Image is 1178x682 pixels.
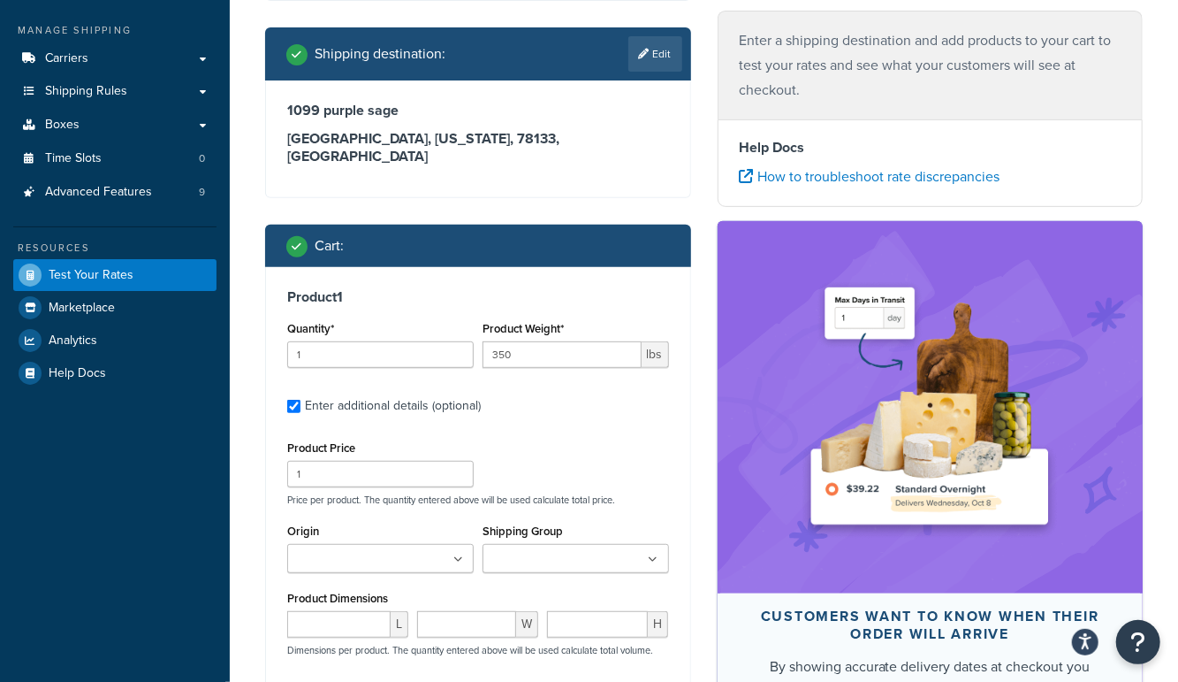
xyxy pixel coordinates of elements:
a: Help Docs [13,357,217,389]
label: Origin [287,525,319,538]
a: Shipping Rules [13,75,217,108]
li: Advanced Features [13,176,217,209]
a: Carriers [13,42,217,75]
span: W [516,611,538,638]
a: Edit [628,36,682,72]
p: Price per product. The quantity entered above will be used calculate total price. [283,494,673,506]
span: Help Docs [49,366,106,381]
a: Time Slots0 [13,142,217,175]
span: Test Your Rates [49,268,133,283]
h3: 1099 purple sage [287,102,669,119]
input: Enter additional details (optional) [287,400,300,413]
span: L [391,611,408,638]
h4: Help Docs [740,137,1121,158]
div: Enter additional details (optional) [305,394,481,418]
h2: Shipping destination : [315,46,445,62]
input: 0.00 [483,341,642,368]
a: Marketplace [13,292,217,324]
img: feature-image-ddt-36eae7f7280da8017bfb280eaccd9c446f90b1fe08728e4019434db127062ab4.png [797,248,1062,567]
a: Advanced Features9 [13,176,217,209]
a: How to troubleshoot rate discrepancies [740,166,1000,187]
span: Time Slots [45,151,102,166]
span: Shipping Rules [45,84,127,99]
h3: Product 1 [287,288,669,306]
span: Carriers [45,51,88,66]
span: 9 [199,185,205,200]
span: Boxes [45,118,80,133]
label: Product Weight* [483,322,564,335]
span: lbs [642,341,669,368]
h2: Cart : [315,238,344,254]
a: Boxes [13,109,217,142]
div: Resources [13,241,217,256]
span: H [648,611,668,638]
label: Quantity* [287,322,334,335]
a: Test Your Rates [13,259,217,291]
p: Enter a shipping destination and add products to your cart to test your rates and see what your c... [740,28,1121,103]
label: Product Price [287,441,355,455]
button: Open Resource Center [1116,620,1160,664]
span: Advanced Features [45,185,152,200]
span: Analytics [49,333,97,349]
h3: [GEOGRAPHIC_DATA], [US_STATE], 78133 , [GEOGRAPHIC_DATA] [287,130,669,165]
div: Customers want to know when their order will arrive [760,608,1101,643]
span: Marketplace [49,301,115,316]
span: 0 [199,151,205,166]
p: Dimensions per product. The quantity entered above will be used calculate total volume. [283,644,653,656]
li: Time Slots [13,142,217,175]
div: Manage Shipping [13,23,217,38]
label: Shipping Group [483,525,563,538]
a: Analytics [13,325,217,356]
label: Product Dimensions [287,592,388,605]
input: 0.0 [287,341,474,368]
